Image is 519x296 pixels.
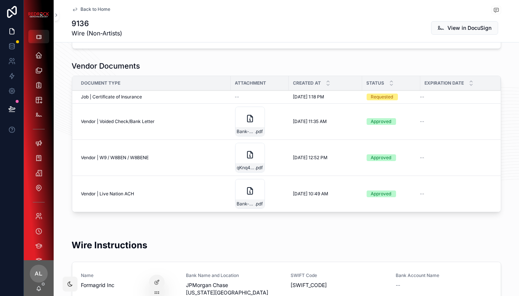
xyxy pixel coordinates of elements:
a: Bank-Accounts.pdf [235,107,284,136]
div: Requested [371,94,393,100]
a: -- [235,94,284,100]
span: Wire (Non-Artists) [72,29,123,38]
span: qKnq43K2ga%2FAirtable%20W9%202023%20(2) [237,165,255,171]
span: Formagrid Inc [81,281,177,289]
a: Bank-Accounts.pdf [235,179,284,209]
span: AL [35,269,43,278]
span: Vendor | W9 / W8BEN / W8BENE [81,155,149,161]
span: -- [420,94,425,100]
h1: 9136 [72,18,123,29]
span: Created at [293,80,321,86]
span: SWIFT Code [291,273,387,278]
div: Approved [371,154,392,161]
span: Bank Name and Location [186,273,282,278]
span: Attachment [235,80,266,86]
a: Job | Certificate of Insurance [81,94,226,100]
a: Vendor | Voided Check/Bank Letter [81,119,226,125]
span: Back to Home [81,6,111,12]
div: Approved [371,118,392,125]
a: Approved [367,154,416,161]
span: Vendor | Live Nation ACH [81,191,135,197]
span: [SWIFT_CODE] [291,281,387,289]
span: -- [396,281,400,289]
a: [DATE] 1:18 PM [293,94,358,100]
a: -- [420,155,492,161]
span: Vendor | Voided Check/Bank Letter [81,119,155,125]
span: [DATE] 1:18 PM [293,94,325,100]
span: [DATE] 10:49 AM [293,191,329,197]
span: -- [235,94,240,100]
span: .pdf [255,129,263,135]
h1: Vendor Documents [72,61,140,71]
span: Document Type [81,80,121,86]
span: View in DocuSign [448,24,492,32]
img: App logo [28,12,49,18]
span: -- [420,155,425,161]
div: Approved [371,190,392,197]
span: [DATE] 11:35 AM [293,119,327,125]
a: [DATE] 10:49 AM [293,191,358,197]
span: Bank-Accounts [237,129,255,135]
a: Vendor | W9 / W8BEN / W8BENE [81,155,226,161]
span: .pdf [255,165,263,171]
span: Bank-Accounts [237,201,255,207]
span: Status [367,80,384,86]
a: Approved [367,118,416,125]
span: [DATE] 12:52 PM [293,155,328,161]
span: -- [420,119,425,125]
h2: Wire Instructions [72,239,148,251]
span: .pdf [255,201,263,207]
a: Back to Home [72,6,111,12]
a: Vendor | Live Nation ACH [81,191,226,197]
a: Requested [367,94,416,100]
a: qKnq43K2ga%2FAirtable%20W9%202023%20(2).pdf [235,143,284,173]
div: scrollable content [24,43,54,260]
a: -- [420,191,492,197]
a: -- [420,94,492,100]
a: [DATE] 11:35 AM [293,119,358,125]
a: -- [420,119,492,125]
span: -- [420,191,425,197]
a: [DATE] 12:52 PM [293,155,358,161]
span: Expiration Date [425,80,464,86]
button: View in DocuSign [431,21,498,35]
span: Job | Certificate of Insurance [81,94,142,100]
a: Approved [367,190,416,197]
span: Bank Account Name [396,273,492,278]
span: Name [81,273,177,278]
